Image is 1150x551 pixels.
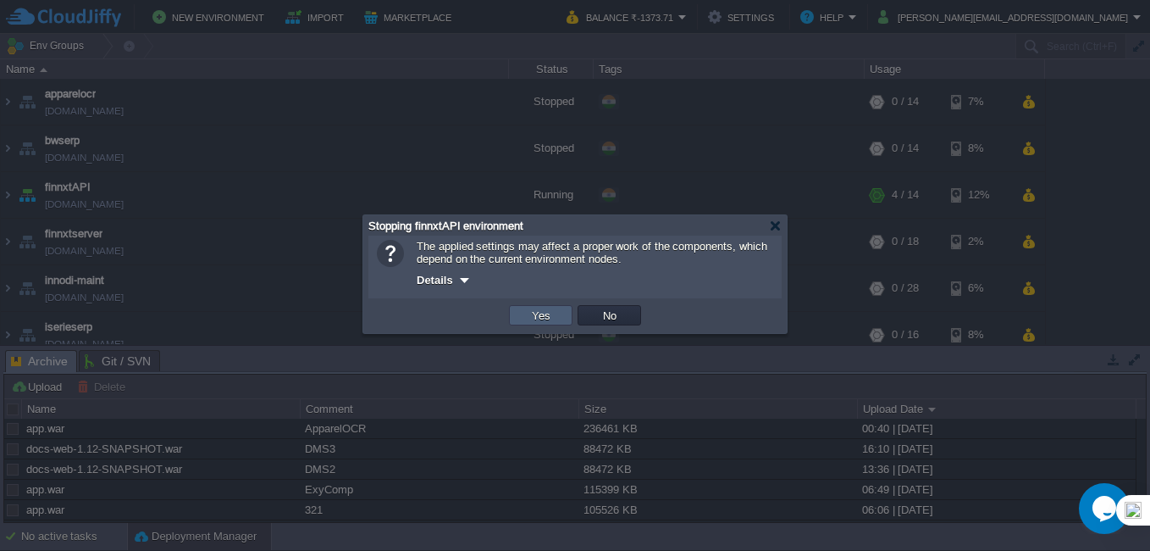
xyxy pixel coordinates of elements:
span: Details [417,274,453,287]
button: Yes [527,308,556,323]
span: Stopping finnxtAPI environment [368,220,523,232]
iframe: chat widget [1079,483,1133,534]
button: No [598,308,622,323]
span: The applied settings may affect a proper work of the components, which depend on the current envi... [417,240,767,265]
